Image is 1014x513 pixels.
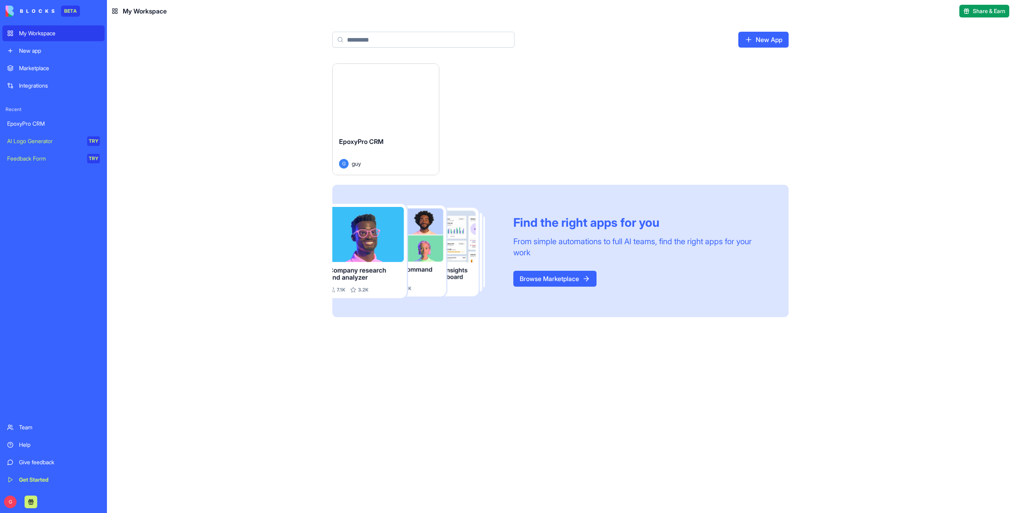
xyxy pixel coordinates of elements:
div: TRY [87,136,100,146]
div: Find the right apps for you [513,215,770,230]
a: EpoxyPro CRMGguy [332,63,439,175]
span: guy [352,159,361,168]
span: My Workspace [123,6,167,16]
div: New app [19,47,100,55]
span: G [339,159,349,168]
div: Marketplace [19,64,100,72]
a: Integrations [2,78,105,94]
div: Team [19,423,100,431]
div: Give feedback [19,458,100,466]
a: Feedback FormTRY [2,151,105,167]
span: Share & Earn [973,7,1005,15]
div: AI Logo Generator [7,137,82,145]
span: EpoxyPro CRM [339,138,383,145]
img: logo [6,6,55,17]
a: New App [738,32,789,48]
span: Recent [2,106,105,113]
a: Get Started [2,472,105,488]
a: BETA [6,6,80,17]
a: Browse Marketplace [513,271,597,287]
a: EpoxyPro CRM [2,116,105,132]
div: Integrations [19,82,100,90]
a: Give feedback [2,454,105,470]
div: TRY [87,154,100,163]
div: Help [19,441,100,449]
div: Get Started [19,476,100,484]
div: My Workspace [19,29,100,37]
a: Team [2,419,105,435]
div: EpoxyPro CRM [7,120,100,128]
a: Help [2,437,105,453]
div: From simple automations to full AI teams, find the right apps for your work [513,236,770,258]
a: New app [2,43,105,59]
button: Share & Earn [959,5,1009,17]
a: My Workspace [2,25,105,41]
img: Frame_181_egmpey.png [332,204,501,299]
a: AI Logo GeneratorTRY [2,133,105,149]
div: BETA [61,6,80,17]
span: G [4,496,17,508]
div: Feedback Form [7,155,82,163]
a: Marketplace [2,60,105,76]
